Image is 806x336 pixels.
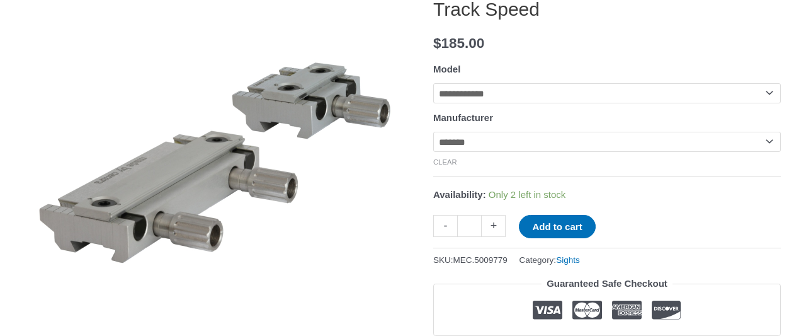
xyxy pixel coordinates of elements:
[556,255,580,265] a: Sights
[457,215,482,237] input: Product quantity
[519,252,580,268] span: Category:
[433,35,441,51] span: $
[542,275,673,293] legend: Guaranteed Safe Checkout
[489,189,566,200] span: Only 2 left in stock
[453,255,508,265] span: MEC.5009779
[433,112,493,123] label: Manufacturer
[433,158,457,166] a: Clear options
[433,35,484,51] bdi: 185.00
[433,252,508,268] span: SKU:
[433,64,460,74] label: Model
[433,189,486,200] span: Availability:
[519,215,595,238] button: Add to cart
[482,215,506,237] a: +
[433,215,457,237] a: -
